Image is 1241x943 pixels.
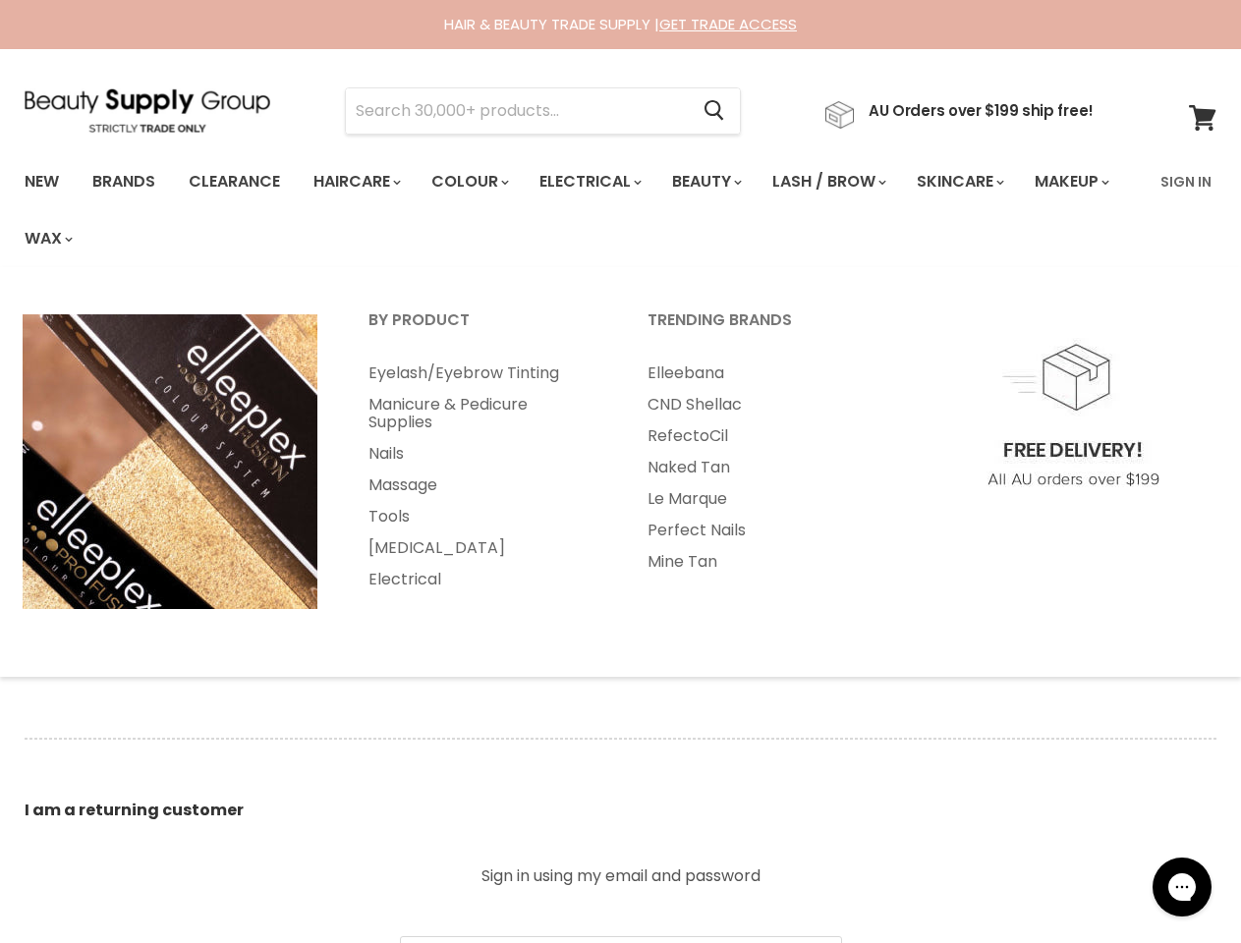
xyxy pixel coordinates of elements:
[417,161,521,202] a: Colour
[1149,161,1223,202] a: Sign In
[344,564,619,595] a: Electrical
[344,305,619,354] a: By Product
[623,305,898,354] a: Trending Brands
[344,470,619,501] a: Massage
[623,546,898,578] a: Mine Tan
[400,868,842,884] p: Sign in using my email and password
[623,389,898,420] a: CND Shellac
[25,799,244,821] b: I am a returning customer
[346,88,688,134] input: Search
[344,438,619,470] a: Nails
[174,161,295,202] a: Clearance
[659,14,797,34] a: GET TRADE ACCESS
[344,501,619,532] a: Tools
[623,358,898,389] a: Elleebana
[10,153,1149,267] ul: Main menu
[10,218,85,259] a: Wax
[344,532,619,564] a: [MEDICAL_DATA]
[1143,851,1221,923] iframe: Gorgias live chat messenger
[623,358,898,578] ul: Main menu
[688,88,740,134] button: Search
[623,452,898,483] a: Naked Tan
[78,161,170,202] a: Brands
[623,515,898,546] a: Perfect Nails
[623,483,898,515] a: Le Marque
[299,161,413,202] a: Haircare
[10,161,74,202] a: New
[344,358,619,595] ul: Main menu
[345,87,741,135] form: Product
[657,161,754,202] a: Beauty
[525,161,653,202] a: Electrical
[344,389,619,438] a: Manicure & Pedicure Supplies
[623,420,898,452] a: RefectoCil
[344,358,619,389] a: Eyelash/Eyebrow Tinting
[758,161,898,202] a: Lash / Brow
[1020,161,1121,202] a: Makeup
[902,161,1016,202] a: Skincare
